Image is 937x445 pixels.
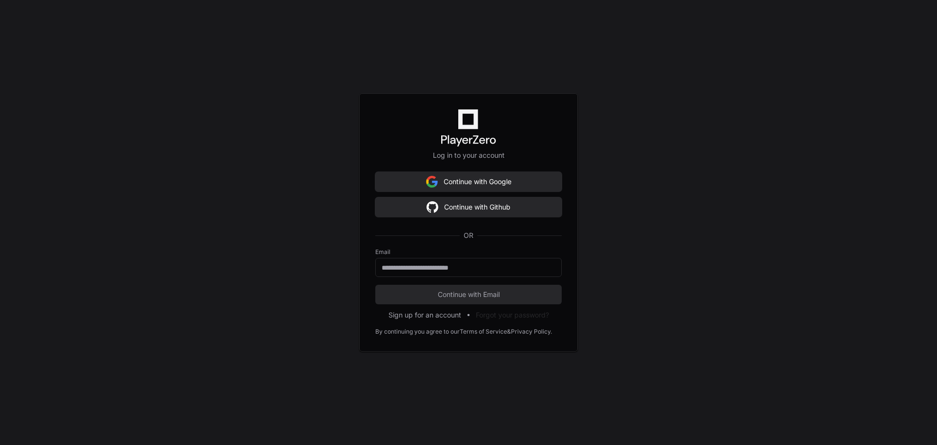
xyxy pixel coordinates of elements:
[375,197,562,217] button: Continue with Github
[460,231,477,240] span: OR
[511,328,552,336] a: Privacy Policy.
[476,310,549,320] button: Forgot your password?
[375,328,460,336] div: By continuing you agree to our
[375,248,562,256] label: Email
[388,310,461,320] button: Sign up for an account
[426,172,438,191] img: Sign in with google
[375,285,562,304] button: Continue with Email
[375,290,562,299] span: Continue with Email
[427,197,438,217] img: Sign in with google
[375,172,562,191] button: Continue with Google
[460,328,507,336] a: Terms of Service
[375,150,562,160] p: Log in to your account
[507,328,511,336] div: &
